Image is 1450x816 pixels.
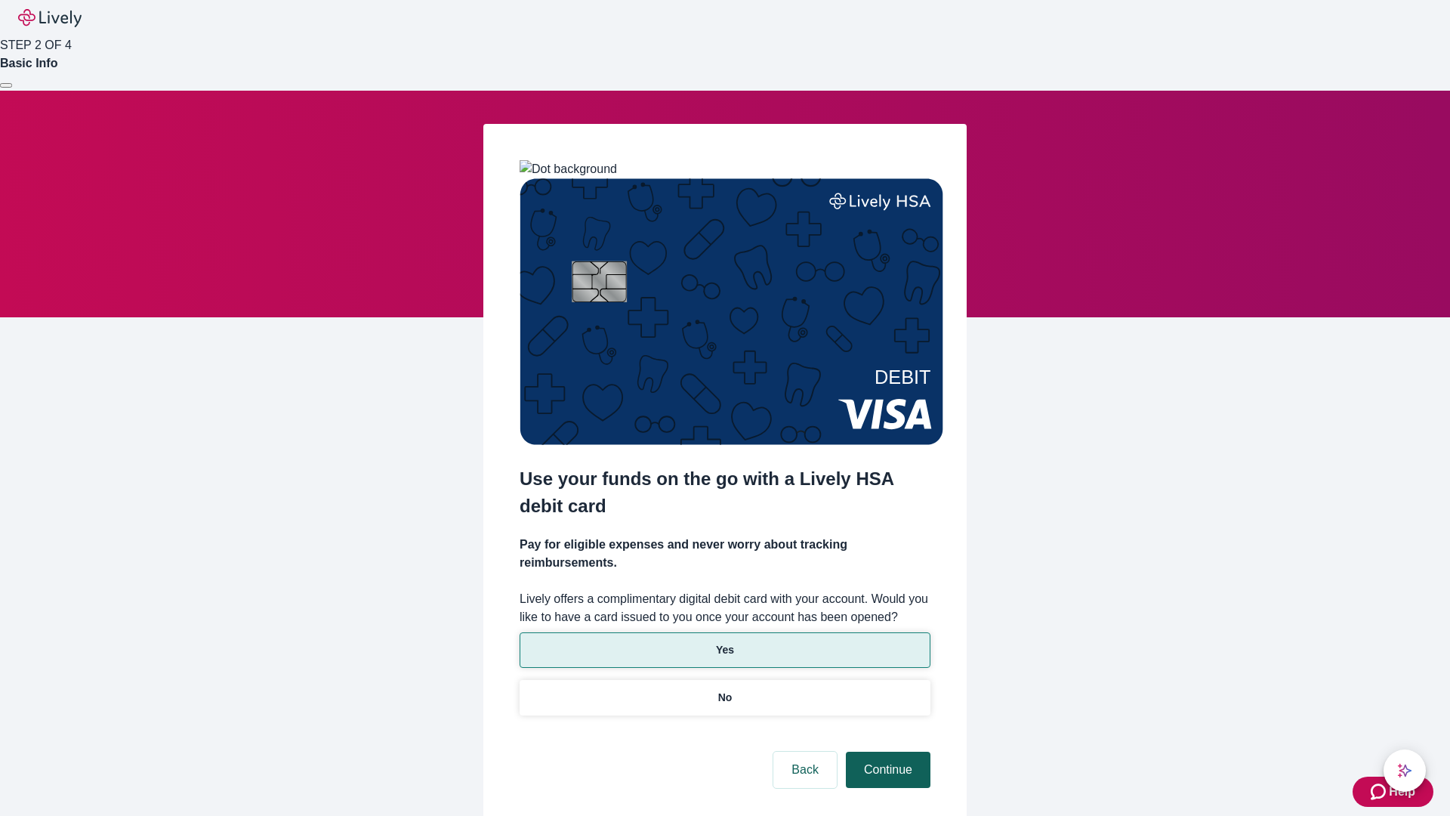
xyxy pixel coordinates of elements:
h2: Use your funds on the go with a Lively HSA debit card [520,465,930,520]
button: Zendesk support iconHelp [1353,777,1433,807]
button: Back [773,752,837,788]
img: Lively [18,9,82,27]
button: chat [1384,750,1426,792]
p: No [718,690,733,706]
span: Help [1389,783,1415,801]
button: Continue [846,752,930,788]
img: Debit card [520,178,943,445]
img: Dot background [520,160,617,178]
p: Yes [716,642,734,658]
button: Yes [520,632,930,668]
svg: Zendesk support icon [1371,783,1389,801]
h4: Pay for eligible expenses and never worry about tracking reimbursements. [520,536,930,572]
label: Lively offers a complimentary digital debit card with your account. Would you like to have a card... [520,590,930,626]
button: No [520,680,930,716]
svg: Lively AI Assistant [1397,763,1412,778]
